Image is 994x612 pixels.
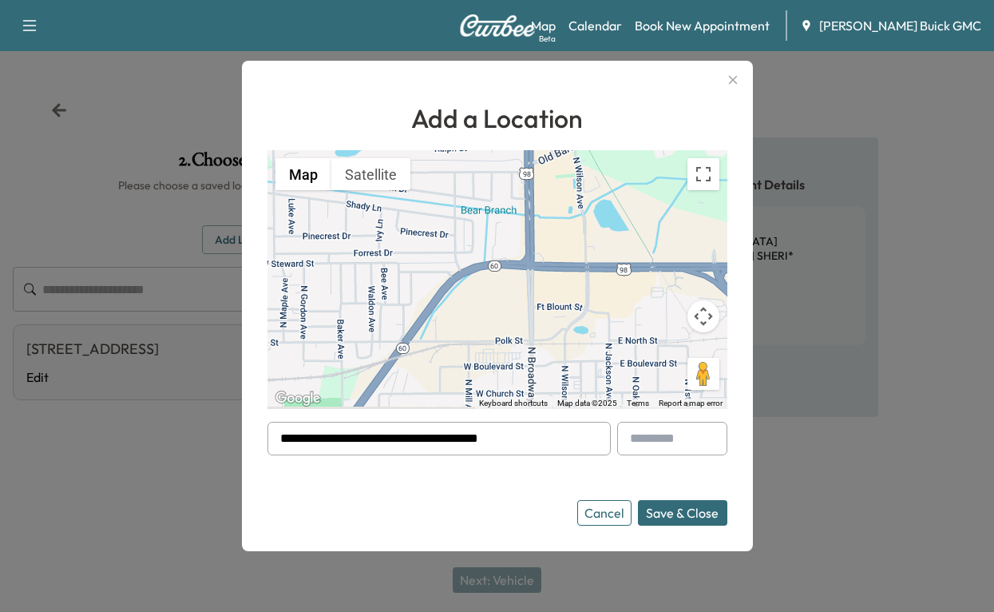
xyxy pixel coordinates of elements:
button: Drag Pegman onto the map to open Street View [687,358,719,390]
a: Report a map error [659,399,723,407]
a: Book New Appointment [635,16,770,35]
img: Google [271,388,324,409]
button: Toggle fullscreen view [687,158,719,190]
button: Show satellite imagery [331,158,410,190]
span: [PERSON_NAME] Buick GMC [819,16,981,35]
button: Map camera controls [687,300,719,332]
div: Beta [539,33,556,45]
button: Save & Close [638,500,727,526]
button: Cancel [577,500,632,526]
h1: Add a Location [267,99,727,137]
span: Map data ©2025 [557,399,617,407]
button: Keyboard shortcuts [479,398,548,409]
img: Curbee Logo [459,14,536,37]
a: MapBeta [531,16,556,35]
a: Calendar [568,16,622,35]
button: Show street map [275,158,331,190]
a: Open this area in Google Maps (opens a new window) [271,388,324,409]
a: Terms [627,399,649,407]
